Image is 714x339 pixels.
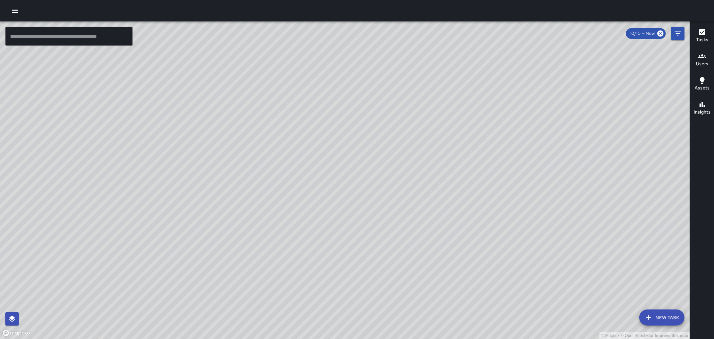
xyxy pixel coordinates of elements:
button: Insights [690,96,714,121]
span: 10/10 — Now [626,30,659,37]
h6: Insights [694,109,711,116]
button: New Task [639,310,685,326]
button: Assets [690,72,714,96]
button: Tasks [690,24,714,48]
div: 10/10 — Now [626,28,666,39]
h6: Users [696,60,708,68]
h6: Tasks [696,36,708,44]
h6: Assets [695,84,710,92]
button: Filters [671,27,685,40]
button: Users [690,48,714,72]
